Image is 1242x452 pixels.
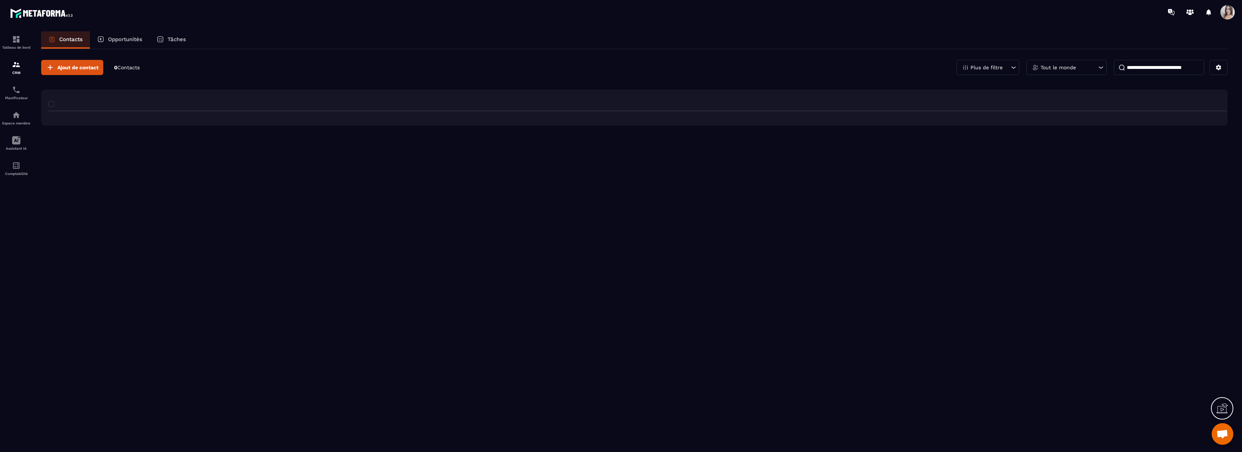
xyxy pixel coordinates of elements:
p: CRM [2,71,31,75]
p: Espace membre [2,121,31,125]
a: Contacts [41,31,90,49]
a: Opportunités [90,31,149,49]
img: scheduler [12,85,21,94]
p: Tableau de bord [2,45,31,49]
img: formation [12,35,21,44]
img: formation [12,60,21,69]
p: 0 [114,64,140,71]
a: Tâches [149,31,193,49]
div: Ouvrir le chat [1212,423,1233,445]
img: automations [12,111,21,119]
p: Assistant IA [2,146,31,150]
a: accountantaccountantComptabilité [2,156,31,181]
a: Assistant IA [2,131,31,156]
a: automationsautomationsEspace membre [2,105,31,131]
p: Planificateur [2,96,31,100]
img: accountant [12,161,21,170]
p: Plus de filtre [970,65,1003,70]
a: schedulerschedulerPlanificateur [2,80,31,105]
p: Tâches [168,36,186,43]
button: Ajout de contact [41,60,103,75]
p: Tout le monde [1041,65,1076,70]
a: formationformationCRM [2,55,31,80]
span: Contacts [117,65,140,70]
img: logo [10,6,75,20]
span: Ajout de contact [57,64,99,71]
p: Contacts [59,36,83,43]
p: Comptabilité [2,172,31,176]
p: Opportunités [108,36,142,43]
a: formationformationTableau de bord [2,30,31,55]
